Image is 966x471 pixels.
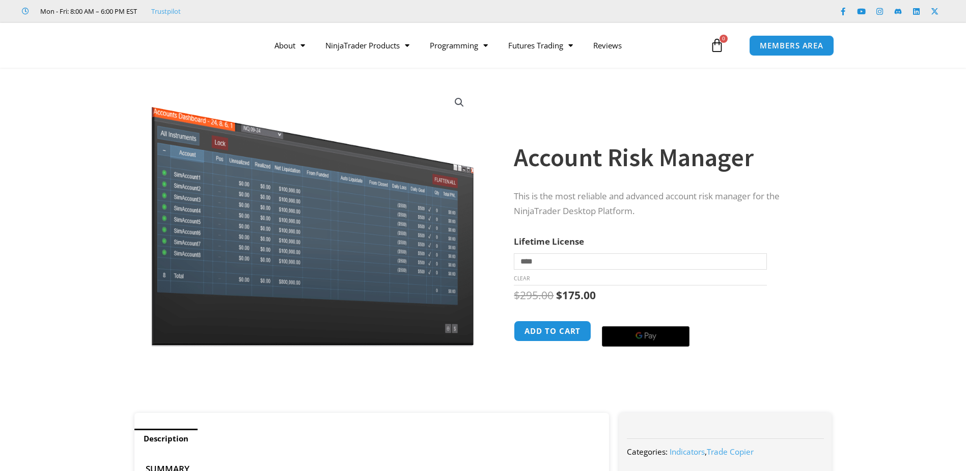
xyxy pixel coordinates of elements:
[514,321,591,342] button: Add to cart
[749,35,834,56] a: MEMBERS AREA
[670,447,754,457] span: ,
[514,235,584,247] label: Lifetime License
[514,275,530,282] a: Clear options
[556,288,596,302] bdi: 175.00
[514,288,520,302] span: $
[600,319,692,320] iframe: Secure payment input frame
[514,140,811,175] h1: Account Risk Manager
[149,86,476,347] img: Screenshot 2024-08-26 15462845454
[134,429,198,449] a: Description
[420,34,498,57] a: Programming
[602,326,689,347] button: Buy with GPay
[514,189,811,219] p: This is the most reliable and advanced account risk manager for the NinjaTrader Desktop Platform.
[583,34,632,57] a: Reviews
[264,34,315,57] a: About
[670,447,705,457] a: Indicators
[695,31,739,60] a: 0
[118,27,228,64] img: LogoAI | Affordable Indicators – NinjaTrader
[450,93,468,112] a: View full-screen image gallery
[514,288,554,302] bdi: 295.00
[707,447,754,457] a: Trade Copier
[760,42,823,49] span: MEMBERS AREA
[498,34,583,57] a: Futures Trading
[38,5,137,17] span: Mon - Fri: 8:00 AM – 6:00 PM EST
[556,288,562,302] span: $
[151,5,181,17] a: Trustpilot
[315,34,420,57] a: NinjaTrader Products
[720,35,728,43] span: 0
[627,447,668,457] span: Categories:
[264,34,707,57] nav: Menu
